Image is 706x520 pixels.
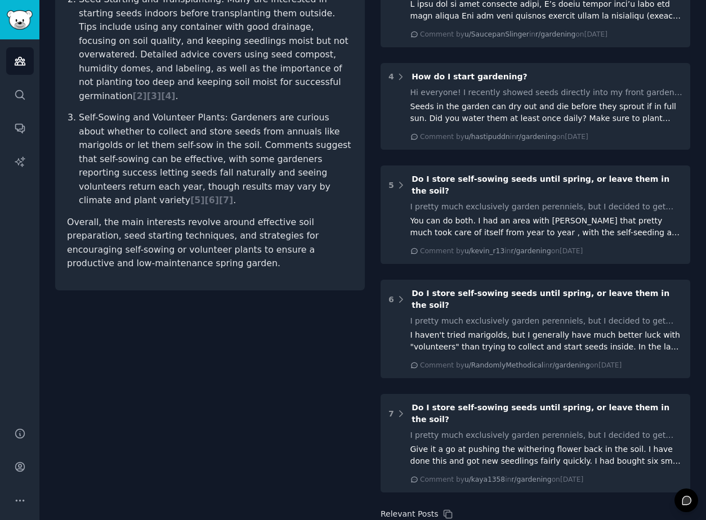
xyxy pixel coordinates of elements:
div: 6 [388,294,394,306]
div: Relevant Posts [381,508,438,520]
span: [ 3 ] [147,91,161,101]
div: 7 [388,408,394,420]
span: r/gardening [549,361,589,369]
span: r/gardening [511,247,551,255]
div: I pretty much exclusively garden perenniels, but I decided to get some marigolds & it looks like ... [410,315,683,327]
img: GummySearch logo [7,10,33,30]
div: Hi everyone! I recently showed seeds directly into my front garden and none of them sprouted. I’v... [410,87,683,98]
div: 4 [388,71,394,83]
span: u/RandomlyMethodical [464,361,543,369]
div: You can do both. I had an area with [PERSON_NAME] that pretty much took care of itself from year ... [410,215,683,239]
span: u/kaya1358 [464,476,505,483]
div: 5 [388,180,394,191]
span: [ 5 ] [190,195,204,205]
div: Comment by in on [DATE] [420,246,583,257]
span: Do I store self-sowing seeds until spring, or leave them in the soil? [412,174,669,195]
div: I pretty much exclusively garden perenniels, but I decided to get some marigolds & it looks like ... [410,201,683,213]
span: [ 7 ] [219,195,233,205]
span: r/gardening [535,30,575,38]
span: r/gardening [516,133,556,141]
p: Self-Sowing and Volunteer Plants: Gardeners are curious about whether to collect and store seeds ... [79,111,353,208]
div: Comment by in on [DATE] [420,132,588,142]
div: Seeds in the garden can dry out and die before they sprout if in full sun. Did you water them at ... [410,101,683,124]
span: Do I store self-sowing seeds until spring, or leave them in the soil? [412,289,669,310]
span: [ 2 ] [132,91,146,101]
div: Comment by in on [DATE] [420,475,583,485]
span: u/kevin_r13 [464,247,504,255]
span: r/gardening [511,476,551,483]
div: Comment by in on [DATE] [420,361,622,371]
span: [ 4 ] [161,91,175,101]
span: Do I store self-sowing seeds until spring, or leave them in the soil? [412,403,669,424]
span: [ 6 ] [205,195,219,205]
span: u/SaucepanSlinger [464,30,529,38]
div: Comment by in on [DATE] [420,30,607,40]
p: Overall, the main interests revolve around effective soil preparation, seed starting techniques, ... [67,216,353,271]
div: I haven't tried marigolds, but I generally have much better luck with "volunteers" than trying to... [410,329,683,353]
div: Give it a go at pushing the withering flower back in the soil. I have done this and got new seedl... [410,443,683,467]
span: u/hastipuddn [464,133,510,141]
span: How do I start gardening? [412,72,527,81]
div: I pretty much exclusively garden perenniels, but I decided to get some marigolds & it looks like ... [410,429,683,441]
